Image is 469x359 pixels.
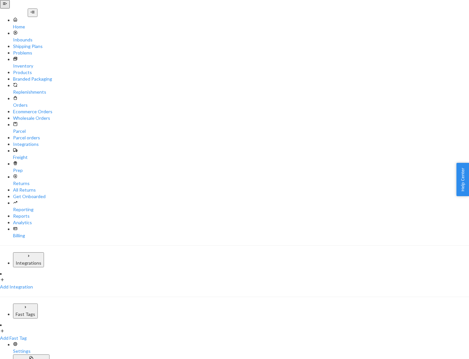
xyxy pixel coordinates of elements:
div: Reporting [13,206,469,213]
a: Reporting [13,200,469,213]
a: Reports [13,213,469,219]
div: Replenishments [13,89,469,95]
div: Inventory [13,63,469,69]
a: Wholesale Orders [13,115,469,121]
div: Freight [13,154,469,161]
a: Analytics [13,219,469,226]
div: Integrations [16,260,41,266]
a: Inbounds [13,30,469,43]
a: Integrations [13,141,469,148]
div: Settings [13,348,469,354]
div: Home [13,23,469,30]
a: All Returns [13,187,469,193]
div: Returns [13,180,469,187]
div: Inbounds [13,37,469,43]
a: Shipping Plans [13,43,469,50]
div: Orders [13,102,469,108]
a: Parcel [13,121,469,134]
button: Integrations [13,252,44,267]
a: Parcel orders [13,134,469,141]
button: Help Center [456,163,469,196]
div: Parcel [13,128,469,134]
a: Prep [13,161,469,174]
a: Settings [13,341,469,354]
button: Fast Tags [13,304,38,319]
a: Returns [13,174,469,187]
a: Replenishments [13,82,469,95]
div: Billing [13,232,469,239]
a: Billing [13,226,469,239]
a: Home [13,17,469,30]
a: Freight [13,148,469,161]
a: Inventory [13,56,469,69]
a: Problems [13,50,469,56]
a: Branded Packaging [13,76,469,82]
a: Get Onboarded [13,193,469,200]
a: Products [13,69,469,76]
button: Close Navigation [28,8,37,17]
div: Fast Tags [16,311,35,318]
a: Orders [13,95,469,108]
a: Ecommerce Orders [13,108,469,115]
div: Prep [13,167,469,174]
